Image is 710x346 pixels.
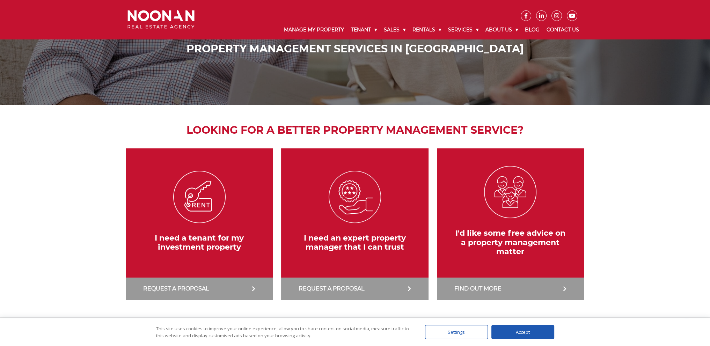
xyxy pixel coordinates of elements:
img: Noonan Real Estate Agency [127,10,195,29]
div: This site uses cookies to improve your online experience, allow you to share content on social me... [156,325,411,339]
a: Sales [380,21,409,39]
a: Services [445,21,482,39]
h2: Looking for a better property management service? [122,122,588,138]
a: Rentals [409,21,445,39]
a: Contact Us [543,21,583,39]
a: About Us [482,21,521,39]
div: Settings [425,325,488,339]
div: Accept [491,325,554,339]
h1: Property Management Services in [GEOGRAPHIC_DATA] [129,43,581,55]
a: Tenant [347,21,380,39]
a: Blog [521,21,543,39]
a: Manage My Property [280,21,347,39]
